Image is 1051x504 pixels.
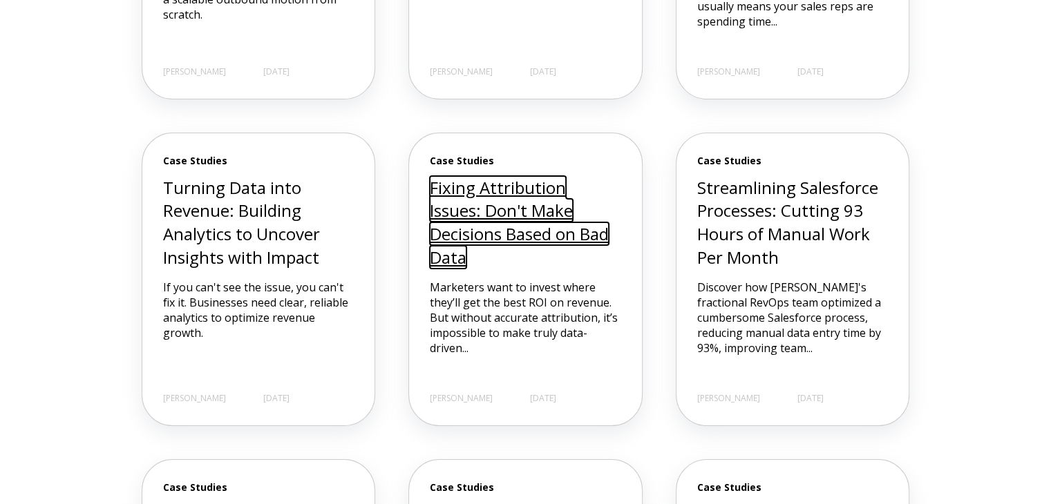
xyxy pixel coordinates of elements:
[163,176,320,269] a: Turning Data into Revenue: Building Analytics to Uncover Insights with Impact
[430,66,493,78] span: [PERSON_NAME]
[163,280,354,340] p: If you can't see the issue, you can't fix it. Businesses need clear, reliable analytics to optimi...
[530,393,556,405] span: [DATE]
[697,176,878,269] a: Streamlining Salesforce Processes: Cutting 93 Hours of Manual Work Per Month
[697,481,889,494] span: Case Studies
[430,280,621,356] p: Marketers want to invest where they’ll get the best ROI on revenue. But without accurate attribut...
[430,481,621,494] span: Case Studies
[163,66,226,78] span: [PERSON_NAME]
[263,66,290,78] span: [DATE]
[430,176,609,269] a: Fixing Attribution Issues: Don't Make Decisions Based on Bad Data
[697,154,889,168] span: Case Studies
[430,393,493,405] span: [PERSON_NAME]
[797,66,824,78] span: [DATE]
[797,393,824,405] span: [DATE]
[697,66,760,78] span: [PERSON_NAME]
[163,393,226,405] span: [PERSON_NAME]
[697,280,889,356] p: Discover how [PERSON_NAME]'s fractional RevOps team optimized a cumbersome Salesforce process, re...
[163,154,354,168] span: Case Studies
[163,481,354,494] span: Case Studies
[530,66,556,78] span: [DATE]
[263,393,290,405] span: [DATE]
[697,393,760,405] span: [PERSON_NAME]
[430,154,621,168] span: Case Studies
